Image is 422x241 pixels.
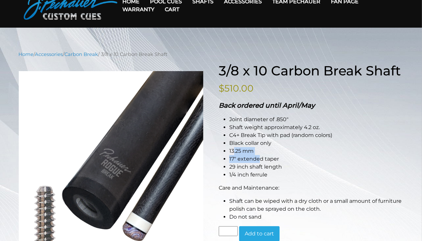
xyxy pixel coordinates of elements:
[229,155,404,163] li: 17″ extended taper
[219,83,224,94] span: $
[229,147,404,155] li: 13.25 mm
[229,213,404,221] li: Do not sand
[160,1,185,18] a: Cart
[219,101,315,109] strong: Back ordered until April/May
[219,226,238,236] input: Product quantity
[219,184,404,192] p: Care and Maintenance:
[229,123,404,131] li: Shaft weight approximately 4.2 oz.
[19,51,404,58] nav: Breadcrumb
[219,63,404,79] h1: 3/8 x 10 Carbon Break Shaft
[35,51,63,57] a: Accessories
[229,171,404,179] li: 1/4 inch ferrule
[117,1,160,18] a: Warranty
[219,83,254,94] bdi: 510.00
[229,197,404,213] li: Shaft can be wiped with a dry cloth or a small amount of furniture polish can be sprayed on the c...
[229,163,404,171] li: 29 inch shaft length
[65,51,98,57] a: Carbon Break
[229,116,404,123] li: Joint diameter of .850″
[19,51,34,57] a: Home
[229,139,404,147] li: Black collar only
[229,131,404,139] li: C4+ Break Tip with pad (random colors)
